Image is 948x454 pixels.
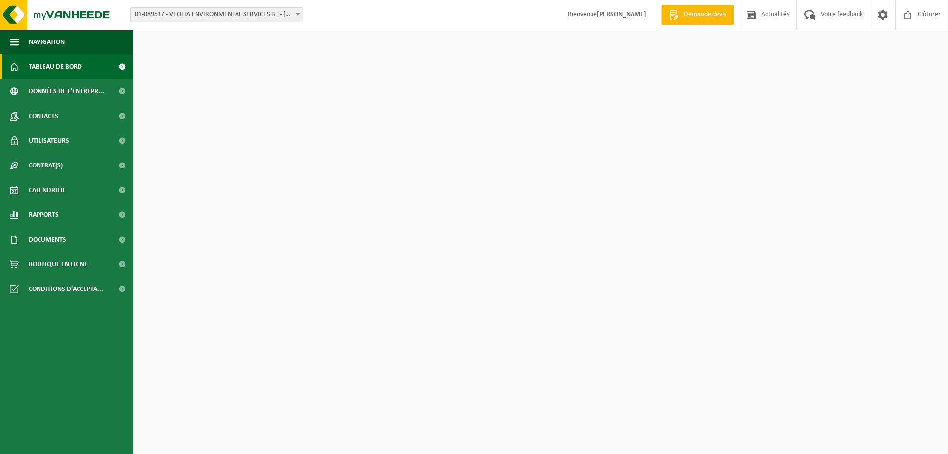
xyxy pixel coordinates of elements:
span: Contacts [29,104,58,128]
span: Conditions d'accepta... [29,277,103,301]
span: Données de l'entrepr... [29,79,104,104]
span: Calendrier [29,178,65,203]
span: Navigation [29,30,65,54]
a: Demande devis [661,5,734,25]
span: Boutique en ligne [29,252,88,277]
span: Documents [29,227,66,252]
span: Contrat(s) [29,153,63,178]
span: Utilisateurs [29,128,69,153]
span: Demande devis [681,10,729,20]
strong: [PERSON_NAME] [597,11,646,18]
span: Rapports [29,203,59,227]
span: 01-089537 - VEOLIA ENVIRONMENTAL SERVICES BE - 2340 BEERSE, STEENBAKKERSDAM 43/44 bus 2 [130,7,303,22]
span: 01-089537 - VEOLIA ENVIRONMENTAL SERVICES BE - 2340 BEERSE, STEENBAKKERSDAM 43/44 bus 2 [131,8,303,22]
span: Tableau de bord [29,54,82,79]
